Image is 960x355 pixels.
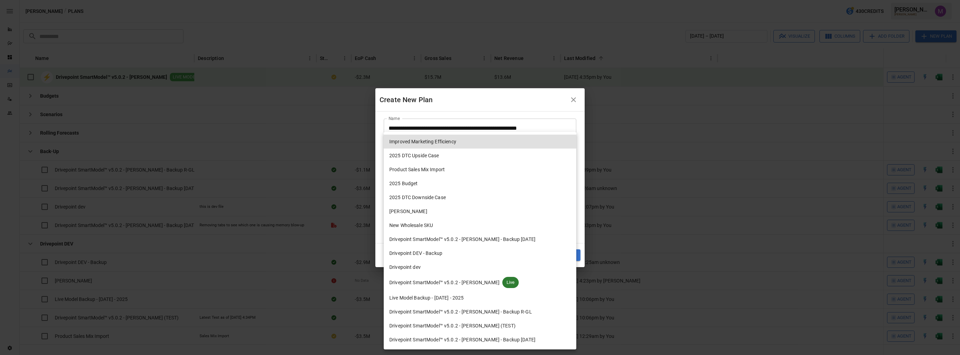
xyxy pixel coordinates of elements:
span: Drivepoint SmartModel™ v5.0.2 - [PERSON_NAME] - Backup [DATE] [389,236,535,243]
span: Drivepoint SmartModel™ v5.0.2 - [PERSON_NAME] (TEST) [389,322,516,330]
span: Drivepoint SmartModel™ v5.0.2 - [PERSON_NAME] [389,279,500,286]
span: Drivepoint dev [389,264,421,271]
span: New Wholesale SKU [389,222,433,229]
span: 2025 Budget [389,180,418,187]
span: Live Model Backup - [DATE] - 2025 [389,294,464,302]
span: Drivepoint SmartModel™ v5.0.2 - [PERSON_NAME] - Backup [DATE] [389,336,535,343]
span: Live [502,279,519,286]
span: Drivepoint DEV - Backup [389,250,442,257]
span: 2025 DTC Downside Case [389,194,446,201]
span: 2025 DTC Upside Case [389,152,439,159]
span: Improved Marketing Efficiency [389,138,456,145]
span: Drivepoint SmartModel™ v5.0.2 - [PERSON_NAME] - Backup R-GL [389,308,532,316]
span: [PERSON_NAME] [389,208,427,215]
span: Product Sales Mix Import [389,166,445,173]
